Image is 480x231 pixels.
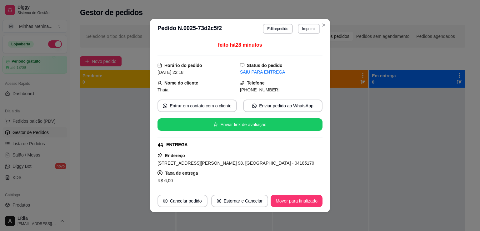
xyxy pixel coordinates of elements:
button: whats-appEnviar pedido ao WhatsApp [243,100,322,112]
button: whats-appEntrar em contato com o cliente [157,100,237,112]
span: desktop [240,63,244,68]
strong: Telefone [247,80,265,85]
span: R$ 6,00 [157,178,173,183]
span: [DATE] 22:18 [157,70,183,75]
strong: Taxa de entrega [165,171,198,176]
span: star [213,122,218,127]
span: user [157,81,162,85]
span: [PHONE_NUMBER] [240,87,279,92]
button: Copiar Endereço [197,184,240,197]
button: close-circleCancelar pedido [157,195,207,207]
button: Vincular motoboy [240,184,283,197]
button: close-circleEstornar e Cancelar [211,195,268,207]
button: Mover para finalizado [271,195,322,207]
strong: Nome do cliente [164,80,198,85]
button: Editarpedido [263,24,292,34]
span: Thaia [157,87,168,92]
div: ENTREGA [166,141,187,148]
span: phone [240,81,244,85]
button: starEnviar link de avaliação [157,118,322,131]
span: pushpin [157,153,162,158]
span: whats-app [163,104,167,108]
button: Close [319,20,329,30]
span: close-circle [163,199,167,203]
strong: Horário do pedido [164,63,202,68]
div: SAIU PARA ENTREGA [240,69,322,75]
strong: Endereço [165,153,185,158]
strong: Status do pedido [247,63,282,68]
span: whats-app [252,104,257,108]
h3: Pedido N. 0025-73d2c5f2 [157,24,222,34]
span: calendar [157,63,162,68]
span: feito há 28 minutos [218,42,262,48]
button: Imprimir [298,24,320,34]
span: [STREET_ADDRESS][PERSON_NAME] 98, [GEOGRAPHIC_DATA] - 04185170 [157,161,314,166]
span: close-circle [217,199,221,203]
span: dollar [157,170,162,175]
